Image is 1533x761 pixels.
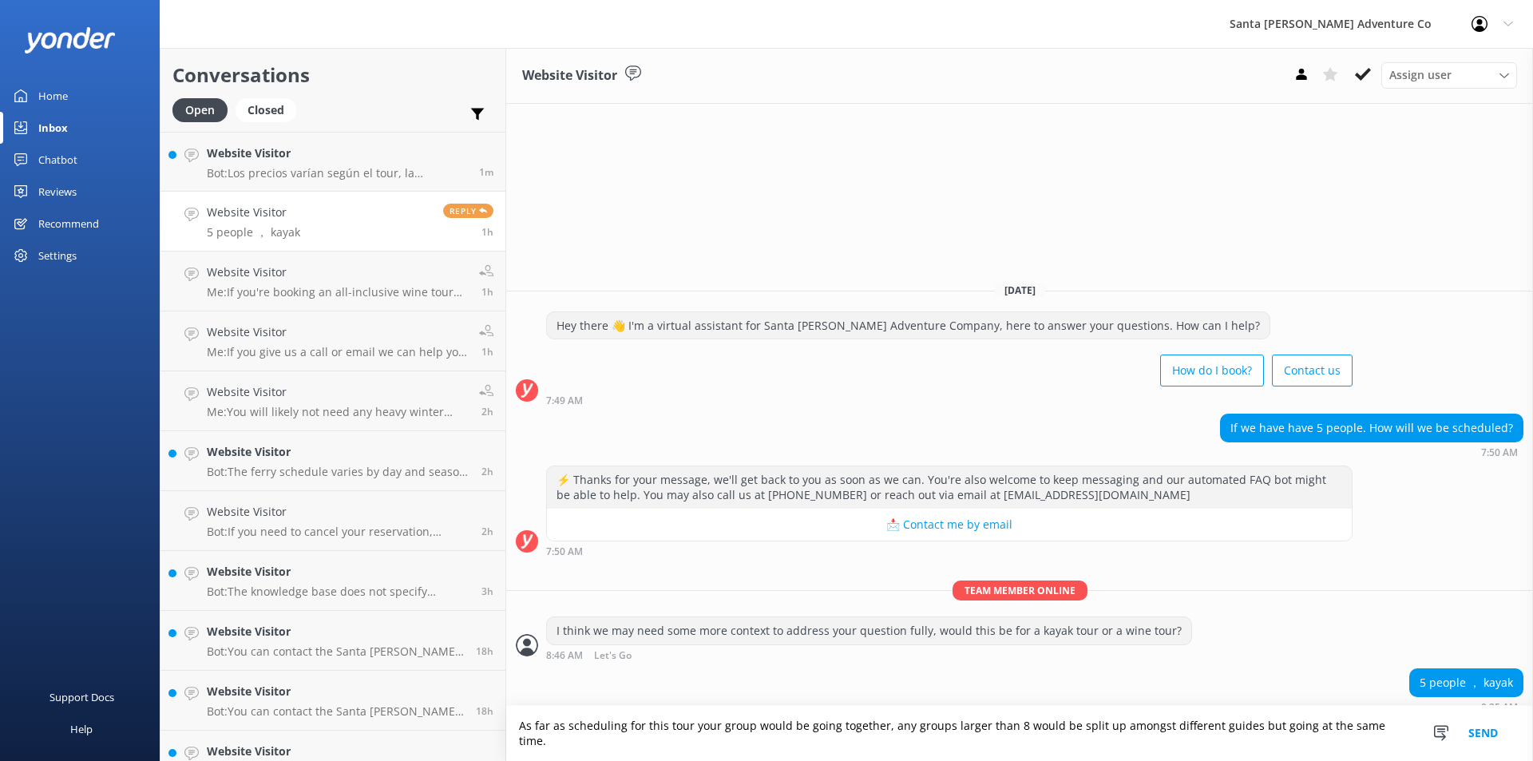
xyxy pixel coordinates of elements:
[38,144,77,176] div: Chatbot
[547,509,1352,541] button: 📩 Contact me by email
[547,617,1191,644] div: I think we may need some more context to address your question fully, would this be for a kayak t...
[995,283,1045,297] span: [DATE]
[546,651,583,661] strong: 8:46 AM
[546,649,1192,661] div: Sep 04 2025 08:46am (UTC -07:00) America/Tijuana
[207,285,467,299] p: Me: If you're booking an all-inclusive wine tour the tasting fees for each of three wineries is c...
[207,644,464,659] p: Bot: You can contact the Santa [PERSON_NAME] Adventure Co. team at [PHONE_NUMBER], or by emailing...
[506,706,1533,761] textarea: As far as scheduling for this tour your group would be going together, any groups larger than 8 w...
[481,525,493,538] span: Sep 04 2025 08:02am (UTC -07:00) America/Tijuana
[1221,414,1523,442] div: If we have have 5 people. How will we be scheduled?
[1410,669,1523,696] div: 5 people ， kayak
[50,681,114,713] div: Support Docs
[70,713,93,745] div: Help
[207,225,300,240] p: 5 people ， kayak
[546,396,583,406] strong: 7:49 AM
[207,585,469,599] p: Bot: The knowledge base does not specify whether parking is free, only that parking is available ...
[207,563,469,581] h4: Website Visitor
[546,547,583,557] strong: 7:50 AM
[160,252,505,311] a: Website VisitorMe:If you're booking an all-inclusive wine tour the tasting fees for each of three...
[594,651,632,661] span: Let's Go
[172,60,493,90] h2: Conversations
[38,80,68,112] div: Home
[236,98,296,122] div: Closed
[481,345,493,359] span: Sep 04 2025 08:37am (UTC -07:00) America/Tijuana
[1160,355,1264,386] button: How do I book?
[207,204,300,221] h4: Website Visitor
[1409,701,1523,712] div: Sep 04 2025 09:25am (UTC -07:00) America/Tijuana
[546,545,1353,557] div: Sep 04 2025 07:50am (UTC -07:00) America/Tijuana
[207,683,464,700] h4: Website Visitor
[481,465,493,478] span: Sep 04 2025 08:11am (UTC -07:00) America/Tijuana
[443,204,493,218] span: Reply
[207,704,464,719] p: Bot: You can contact the Santa [PERSON_NAME] Adventure Co. team at [PHONE_NUMBER], or by emailing...
[207,383,467,401] h4: Website Visitor
[38,176,77,208] div: Reviews
[160,611,505,671] a: Website VisitorBot:You can contact the Santa [PERSON_NAME] Adventure Co. team at [PHONE_NUMBER], ...
[481,405,493,418] span: Sep 04 2025 08:18am (UTC -07:00) America/Tijuana
[479,165,493,179] span: Sep 04 2025 10:35am (UTC -07:00) America/Tijuana
[1453,706,1513,761] button: Send
[207,743,464,760] h4: Website Visitor
[160,671,505,731] a: Website VisitorBot:You can contact the Santa [PERSON_NAME] Adventure Co. team at [PHONE_NUMBER], ...
[1220,446,1523,458] div: Sep 04 2025 07:50am (UTC -07:00) America/Tijuana
[172,98,228,122] div: Open
[522,65,617,86] h3: Website Visitor
[38,208,99,240] div: Recommend
[1481,703,1518,712] strong: 9:25 AM
[160,132,505,192] a: Website VisitorBot:Los precios varían según el tour, la temporada, el tamaño del grupo y el tipo ...
[38,112,68,144] div: Inbox
[160,431,505,491] a: Website VisitorBot:The ferry schedule varies by day and season. To check the earliest ferry ride ...
[160,551,505,611] a: Website VisitorBot:The knowledge base does not specify whether parking is free, only that parking...
[160,311,505,371] a: Website VisitorMe:If you give us a call or email we can help you with any questions you may have ...
[481,225,493,239] span: Sep 04 2025 09:25am (UTC -07:00) America/Tijuana
[207,145,467,162] h4: Website Visitor
[207,166,467,180] p: Bot: Los precios varían según el tour, la temporada, el tamaño del grupo y el tipo de tarifa. Par...
[160,371,505,431] a: Website VisitorMe:You will likely not need any heavy winter gear to hike or visit on the island, ...
[481,285,493,299] span: Sep 04 2025 08:41am (UTC -07:00) America/Tijuana
[160,192,505,252] a: Website Visitor5 people ， kayakReply1h
[1272,355,1353,386] button: Contact us
[476,704,493,718] span: Sep 03 2025 03:57pm (UTC -07:00) America/Tijuana
[481,585,493,598] span: Sep 04 2025 07:27am (UTC -07:00) America/Tijuana
[207,405,467,419] p: Me: You will likely not need any heavy winter gear to hike or visit on the island, for hiking it ...
[547,312,1270,339] div: Hey there 👋 I'm a virtual assistant for Santa [PERSON_NAME] Adventure Company, here to answer you...
[547,466,1352,509] div: ⚡ Thanks for your message, we'll get back to you as soon as we can. You're also welcome to keep m...
[476,644,493,658] span: Sep 03 2025 04:00pm (UTC -07:00) America/Tijuana
[207,345,467,359] p: Me: If you give us a call or email we can help you with any questions you may have about your boo...
[1389,66,1452,84] span: Assign user
[207,503,469,521] h4: Website Visitor
[546,394,1353,406] div: Sep 04 2025 07:49am (UTC -07:00) America/Tijuana
[24,27,116,54] img: yonder-white-logo.png
[207,443,469,461] h4: Website Visitor
[172,101,236,118] a: Open
[207,323,467,341] h4: Website Visitor
[1381,62,1517,88] div: Assign User
[160,491,505,551] a: Website VisitorBot:If you need to cancel your reservation, please contact the Santa [PERSON_NAME]...
[1481,448,1518,458] strong: 7:50 AM
[207,465,469,479] p: Bot: The ferry schedule varies by day and season. To check the earliest ferry ride available, ple...
[953,581,1087,600] span: Team member online
[38,240,77,272] div: Settings
[236,101,304,118] a: Closed
[207,264,467,281] h4: Website Visitor
[207,623,464,640] h4: Website Visitor
[207,525,469,539] p: Bot: If you need to cancel your reservation, please contact the Santa [PERSON_NAME] Adventure Co....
